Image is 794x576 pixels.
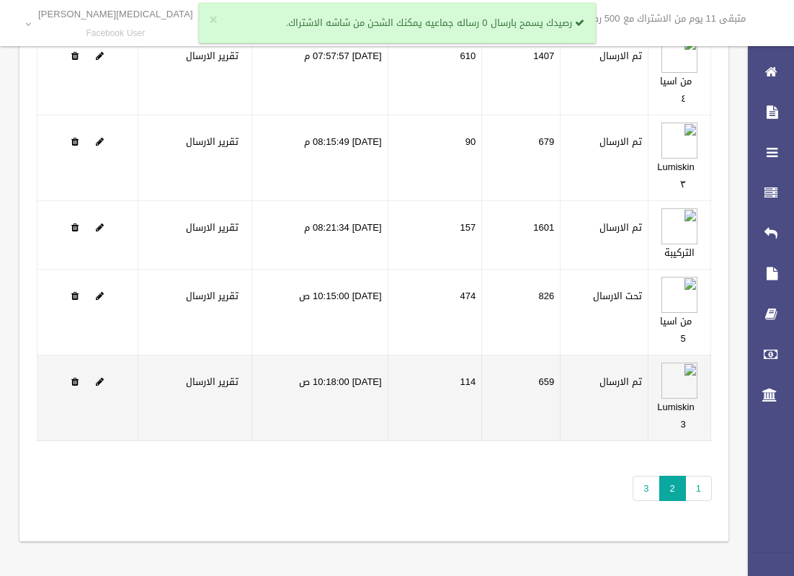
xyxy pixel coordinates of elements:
td: [DATE] 08:15:49 م [252,115,388,201]
a: Edit [96,47,104,65]
p: [MEDICAL_DATA][PERSON_NAME] [38,9,193,19]
a: تقرير الارسال [186,287,238,305]
a: 1 [685,476,712,501]
label: تم الارسال [599,48,642,65]
a: من اسيا ٤ [660,72,692,107]
td: 679 [482,115,561,201]
img: 638942546598869274.mp4 [661,37,697,73]
img: 638943563361278963.mp4 [661,363,697,399]
td: 157 [388,201,481,270]
td: 1407 [482,29,561,115]
td: [DATE] 10:18:00 ص [252,355,388,441]
a: من اسيا 5 [660,312,692,347]
a: التركيبة [664,244,695,262]
a: Edit [96,287,104,305]
label: تحت الارسال [593,288,642,305]
small: Facebook User [38,28,193,39]
a: Edit [96,218,104,236]
a: Edit [96,373,104,391]
a: Edit [661,218,697,236]
a: تقرير الارسال [186,373,238,391]
td: [DATE] 08:21:34 م [252,201,388,270]
a: تقرير الارسال [186,218,238,236]
td: 90 [388,115,481,201]
td: 474 [388,270,481,355]
a: Edit [661,287,697,305]
img: 638943562242863075.mp4 [661,277,697,313]
a: تقرير الارسال [186,133,238,151]
td: 610 [388,29,481,115]
a: Lumiskin 3 [657,398,694,433]
label: تم الارسال [599,373,642,391]
button: × [210,13,218,27]
td: 826 [482,270,561,355]
label: تم الارسال [599,219,642,236]
a: 3 [633,476,659,501]
td: [DATE] 07:57:57 م [252,29,388,115]
a: Edit [661,373,697,391]
a: Edit [96,133,104,151]
a: تقرير الارسال [186,47,238,65]
label: تم الارسال [599,133,642,151]
a: Edit [661,133,697,151]
td: 1601 [482,201,561,270]
img: 638942554889527828.mp4 [661,123,697,159]
img: 638942557618966461.mp4 [661,208,697,244]
td: [DATE] 10:15:00 ص [252,270,388,355]
td: 114 [388,355,481,441]
span: 2 [659,476,686,501]
a: Edit [661,47,697,65]
td: 659 [482,355,561,441]
a: Lumiskin ٣ [657,158,694,193]
div: رصيدك يسمح بارسال 0 رساله جماعيه يمكنك الشحن من شاشه الاشتراك. [199,3,596,43]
